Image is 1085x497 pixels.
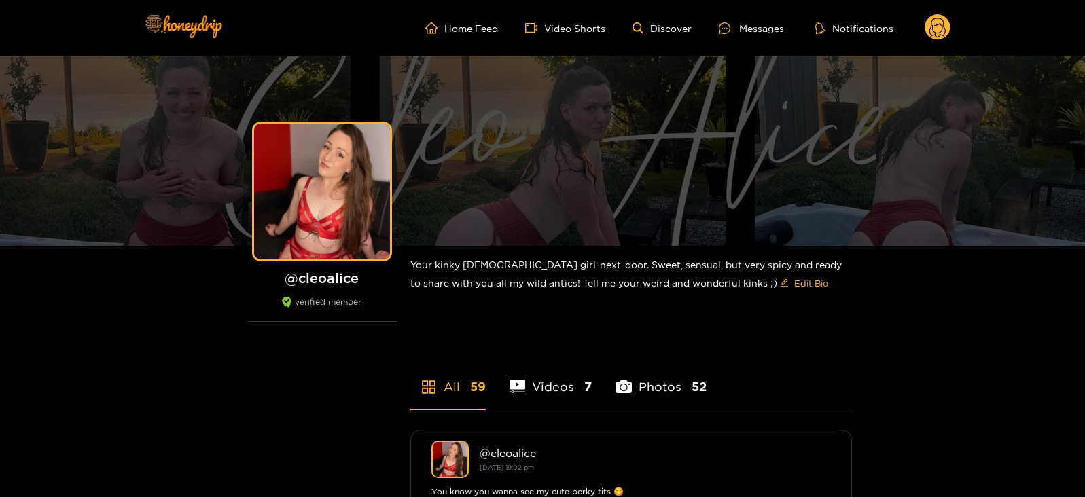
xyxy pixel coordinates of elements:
li: Photos [616,348,707,409]
small: [DATE] 19:02 pm [480,464,534,471]
li: Videos [510,348,592,409]
a: Home Feed [425,22,498,34]
li: All [410,348,486,409]
span: home [425,22,444,34]
span: 59 [470,378,486,395]
span: appstore [421,379,437,395]
span: 7 [584,378,592,395]
h1: @ cleoalice [247,270,397,287]
img: cleoalice [431,441,469,478]
span: video-camera [525,22,544,34]
button: Notifications [811,21,897,35]
button: editEdit Bio [777,272,831,294]
a: Discover [633,22,692,34]
a: Video Shorts [525,22,605,34]
div: Messages [719,20,784,36]
span: edit [780,278,789,289]
span: Edit Bio [794,276,828,290]
span: 52 [692,378,707,395]
div: @ cleoalice [480,447,831,459]
div: Your kinky [DEMOGRAPHIC_DATA] girl-next-door. Sweet, sensual, but very spicy and ready to share w... [410,246,852,305]
div: verified member [247,297,397,322]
